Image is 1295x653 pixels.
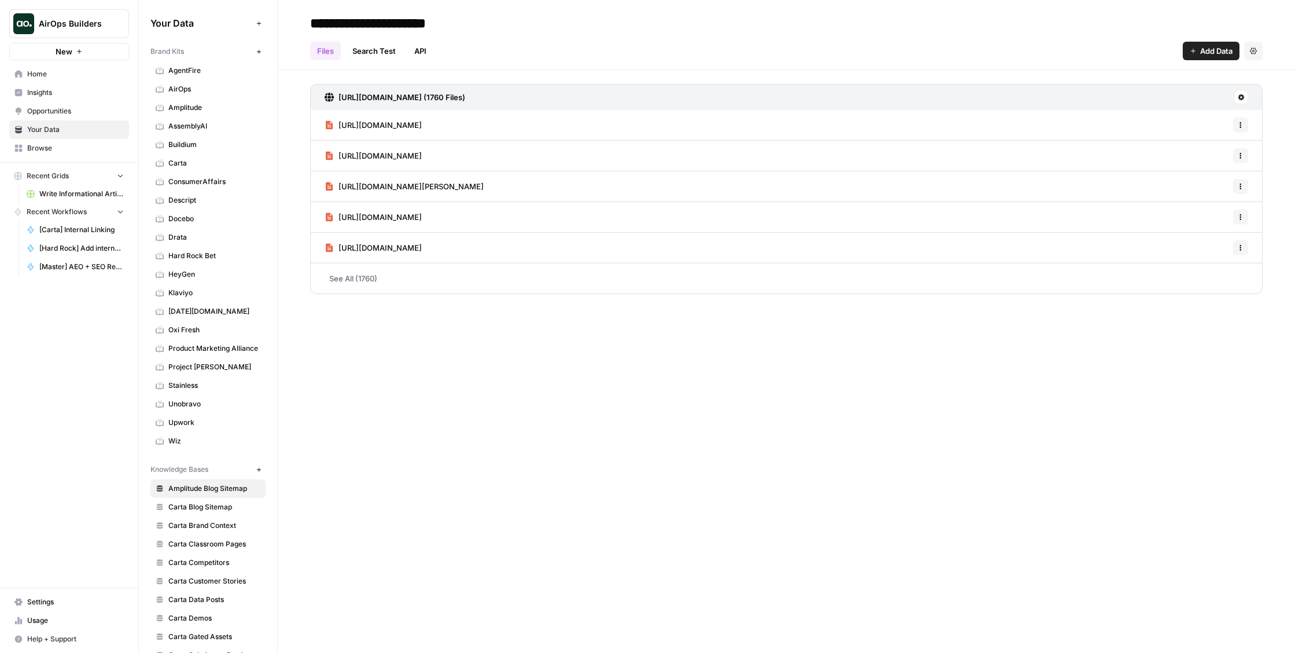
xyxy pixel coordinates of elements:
[168,325,260,335] span: Oxi Fresh
[168,483,260,494] span: Amplitude Blog Sitemap
[150,117,266,135] a: AssemblyAI
[1183,42,1239,60] button: Add Data
[150,553,266,572] a: Carta Competitors
[150,413,266,432] a: Upwork
[168,520,260,531] span: Carta Brand Context
[150,247,266,265] a: Hard Rock Bet
[150,265,266,284] a: HeyGen
[168,214,260,224] span: Docebo
[325,202,422,232] a: [URL][DOMAIN_NAME]
[21,185,129,203] a: Write Informational Article
[9,593,129,611] a: Settings
[9,630,129,648] button: Help + Support
[150,321,266,339] a: Oxi Fresh
[168,84,260,94] span: AirOps
[407,42,433,60] a: API
[150,535,266,553] a: Carta Classroom Pages
[27,124,124,135] span: Your Data
[168,102,260,113] span: Amplitude
[168,140,260,150] span: Buildium
[9,139,129,157] a: Browse
[325,171,484,201] a: [URL][DOMAIN_NAME][PERSON_NAME]
[150,395,266,413] a: Unobravo
[150,628,266,646] a: Carta Gated Assets
[168,557,260,568] span: Carta Competitors
[150,479,266,498] a: Amplitude Blog Sitemap
[168,399,260,409] span: Unobravo
[168,195,260,206] span: Descript
[9,120,129,139] a: Your Data
[150,339,266,358] a: Product Marketing Alliance
[21,239,129,258] a: [Hard Rock] Add internal links to outline
[168,417,260,428] span: Upwork
[150,135,266,154] a: Buildium
[150,173,266,191] a: ConsumerAffairs
[150,284,266,302] a: Klaviyo
[9,43,129,60] button: New
[168,595,260,605] span: Carta Data Posts
[27,634,124,644] span: Help + Support
[168,436,260,446] span: Wiz
[21,258,129,276] a: [Master] AEO + SEO Refresh
[168,121,260,131] span: AssemblyAI
[150,191,266,210] a: Descript
[150,358,266,376] a: Project [PERSON_NAME]
[339,119,422,131] span: [URL][DOMAIN_NAME]
[339,211,422,223] span: [URL][DOMAIN_NAME]
[168,158,260,168] span: Carta
[150,590,266,609] a: Carta Data Posts
[168,380,260,391] span: Stainless
[150,609,266,628] a: Carta Demos
[27,171,69,181] span: Recent Grids
[39,18,109,30] span: AirOps Builders
[310,263,1263,294] a: See All (1760)
[168,539,260,549] span: Carta Classroom Pages
[150,302,266,321] a: [DATE][DOMAIN_NAME]
[9,102,129,120] a: Opportunities
[325,110,422,140] a: [URL][DOMAIN_NAME]
[150,516,266,535] a: Carta Brand Context
[1200,45,1233,57] span: Add Data
[9,83,129,102] a: Insights
[150,572,266,590] a: Carta Customer Stories
[9,203,129,221] button: Recent Workflows
[27,87,124,98] span: Insights
[21,221,129,239] a: [Carta] Internal Linking
[150,16,252,30] span: Your Data
[168,362,260,372] span: Project [PERSON_NAME]
[39,262,124,272] span: [Master] AEO + SEO Refresh
[339,181,484,192] span: [URL][DOMAIN_NAME][PERSON_NAME]
[27,143,124,153] span: Browse
[9,611,129,630] a: Usage
[150,154,266,173] a: Carta
[168,288,260,298] span: Klaviyo
[39,225,124,235] span: [Carta] Internal Linking
[168,251,260,261] span: Hard Rock Bet
[27,207,87,217] span: Recent Workflows
[13,13,34,34] img: AirOps Builders Logo
[168,177,260,187] span: ConsumerAffairs
[168,269,260,280] span: HeyGen
[150,498,266,516] a: Carta Blog Sitemap
[310,42,341,60] a: Files
[168,232,260,243] span: Drata
[168,306,260,317] span: [DATE][DOMAIN_NAME]
[150,432,266,450] a: Wiz
[168,65,260,76] span: AgentFire
[39,243,124,254] span: [Hard Rock] Add internal links to outline
[325,85,465,110] a: [URL][DOMAIN_NAME] (1760 Files)
[339,242,422,254] span: [URL][DOMAIN_NAME]
[150,210,266,228] a: Docebo
[150,376,266,395] a: Stainless
[150,61,266,80] a: AgentFire
[150,80,266,98] a: AirOps
[168,613,260,623] span: Carta Demos
[168,576,260,586] span: Carta Customer Stories
[39,189,124,199] span: Write Informational Article
[168,343,260,354] span: Product Marketing Alliance
[150,464,208,475] span: Knowledge Bases
[168,632,260,642] span: Carta Gated Assets
[150,46,184,57] span: Brand Kits
[27,106,124,116] span: Opportunities
[345,42,403,60] a: Search Test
